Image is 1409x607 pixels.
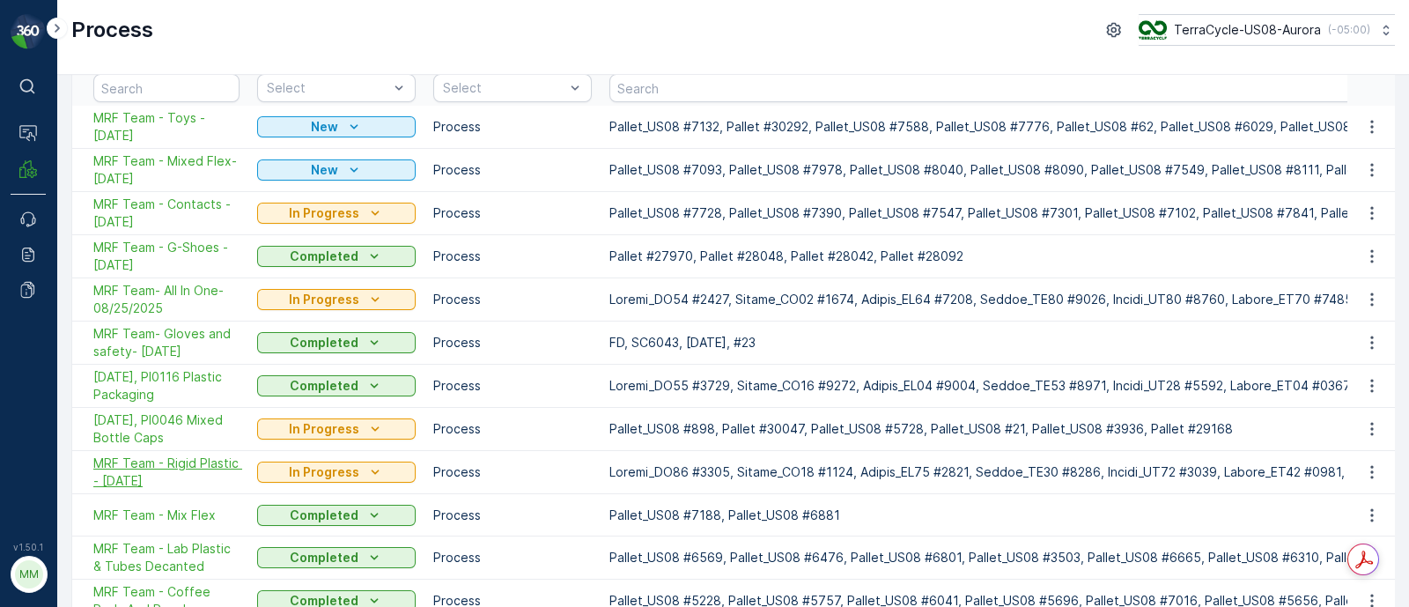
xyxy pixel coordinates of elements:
input: Search [93,74,240,102]
p: Process [71,16,153,44]
p: New [311,161,338,179]
span: MRF Team - Mixed Flex- [DATE] [93,152,240,188]
button: Completed [257,332,416,353]
p: Process [433,420,592,438]
button: MM [11,556,46,593]
button: Completed [257,547,416,568]
span: MRF Team - Rigid Plastic - [DATE] [93,455,240,490]
button: New [257,116,416,137]
p: In Progress [289,291,359,308]
a: MRF Team - Mixed Flex- 09/04/2025 [93,152,240,188]
a: MRF Team - Mix Flex [93,507,240,524]
p: TerraCycle-US08-Aurora [1174,21,1321,39]
p: Process [433,248,592,265]
span: MRF Team - Toys - [DATE] [93,109,240,144]
button: In Progress [257,203,416,224]
button: Completed [257,246,416,267]
p: Completed [290,248,358,265]
p: Process [433,291,592,308]
a: 08/19/25, PI0046 Mixed Bottle Caps [93,411,240,447]
p: In Progress [289,204,359,222]
p: Select [443,79,564,97]
p: Process [433,377,592,395]
p: Completed [290,549,358,566]
a: MRF Team - G-Shoes - 08/25/2025 [93,239,240,274]
p: Select [267,79,388,97]
p: New [311,118,338,136]
button: TerraCycle-US08-Aurora(-05:00) [1139,14,1395,46]
button: Completed [257,505,416,526]
a: MRF Team - Rigid Plastic - 8/13/25 [93,455,240,490]
button: In Progress [257,462,416,483]
a: MRF Team- All In One-08/25/2025 [93,282,240,317]
span: MRF Team - Contacts - [DATE] [93,196,240,231]
button: Completed [257,375,416,396]
p: Completed [290,507,358,524]
a: MRF Team- Gloves and safety- 08/22/25 [93,325,240,360]
a: MRF Team - Lab Plastic & Tubes Decanted [93,540,240,575]
button: In Progress [257,418,416,440]
a: 08/20/25, PI0116 Plastic Packaging [93,368,240,403]
p: Completed [290,377,358,395]
a: MRF Team - Toys - 09/08/2025 [93,109,240,144]
span: MRF Team - G-Shoes - [DATE] [93,239,240,274]
a: MRF Team - Contacts - 08/26/2025 [93,196,240,231]
p: Process [433,549,592,566]
span: MRF Team- Gloves and safety- [DATE] [93,325,240,360]
img: logo [11,14,46,49]
img: image_ci7OI47.png [1139,20,1167,40]
p: Process [433,161,592,179]
button: In Progress [257,289,416,310]
span: [DATE], PI0046 Mixed Bottle Caps [93,411,240,447]
p: Process [433,334,592,352]
p: In Progress [289,420,359,438]
p: In Progress [289,463,359,481]
button: New [257,159,416,181]
span: v 1.50.1 [11,542,46,552]
p: Process [433,118,592,136]
div: MM [15,560,43,588]
p: Process [433,204,592,222]
p: Completed [290,334,358,352]
span: [DATE], PI0116 Plastic Packaging [93,368,240,403]
p: Process [433,507,592,524]
p: Process [433,463,592,481]
p: ( -05:00 ) [1328,23,1370,37]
